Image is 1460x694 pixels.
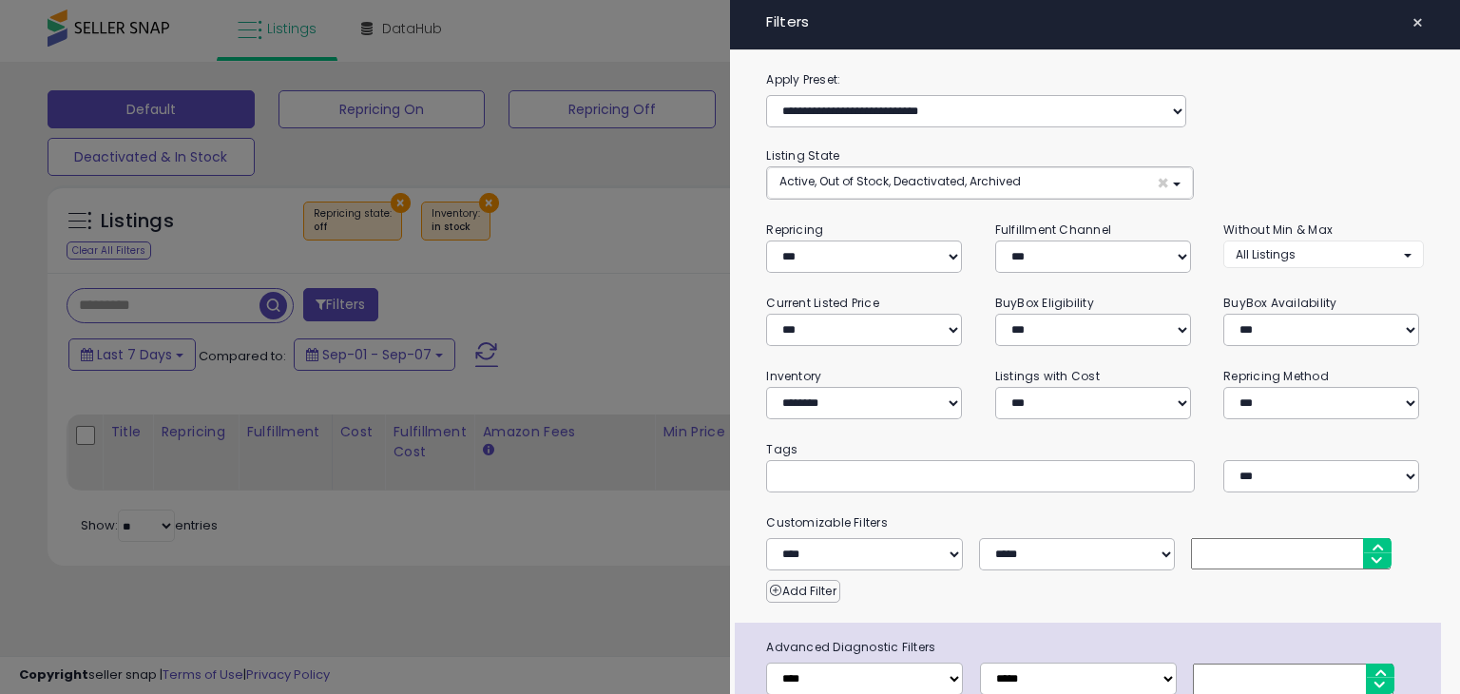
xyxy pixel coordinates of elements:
small: Listings with Cost [995,368,1100,384]
span: × [1157,173,1169,193]
button: Active, Out of Stock, Deactivated, Archived × [767,167,1192,199]
small: Without Min & Max [1223,222,1333,238]
small: Repricing [766,222,823,238]
small: Current Listed Price [766,295,878,311]
small: Fulfillment Channel [995,222,1111,238]
span: All Listings [1236,246,1296,262]
small: Inventory [766,368,821,384]
h4: Filters [766,14,1423,30]
small: Tags [752,439,1437,460]
button: × [1404,10,1431,36]
button: Add Filter [766,580,839,603]
small: Listing State [766,147,839,164]
small: Repricing Method [1223,368,1329,384]
small: BuyBox Eligibility [995,295,1094,311]
small: BuyBox Availability [1223,295,1336,311]
span: Active, Out of Stock, Deactivated, Archived [779,173,1021,189]
span: × [1412,10,1424,36]
span: Advanced Diagnostic Filters [752,637,1440,658]
button: All Listings [1223,241,1423,268]
small: Customizable Filters [752,512,1437,533]
label: Apply Preset: [752,69,1437,90]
